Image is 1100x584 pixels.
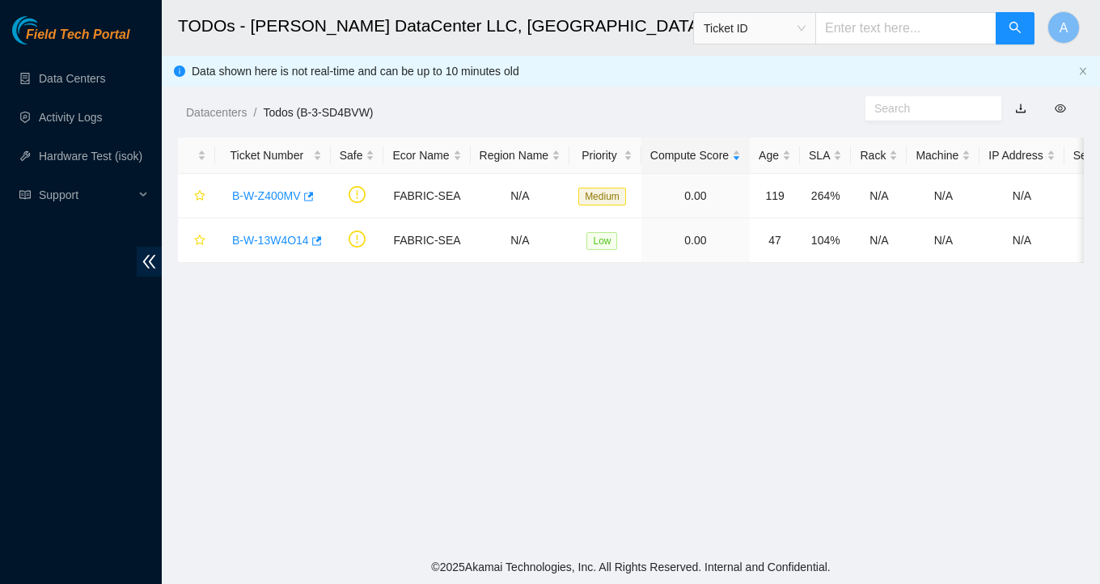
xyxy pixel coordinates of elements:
[194,235,205,248] span: star
[471,174,570,218] td: N/A
[1009,21,1022,36] span: search
[800,174,851,218] td: 264%
[39,150,142,163] a: Hardware Test (isok)
[1055,103,1066,114] span: eye
[979,174,1064,218] td: N/A
[39,179,134,211] span: Support
[1047,11,1080,44] button: A
[471,218,570,263] td: N/A
[1060,18,1068,38] span: A
[186,106,247,119] a: Datacenters
[187,183,206,209] button: star
[349,231,366,248] span: exclamation-circle
[12,29,129,50] a: Akamai TechnologiesField Tech Portal
[704,16,806,40] span: Ticket ID
[815,12,996,44] input: Enter text here...
[19,189,31,201] span: read
[253,106,256,119] span: /
[383,218,470,263] td: FABRIC-SEA
[232,234,309,247] a: B-W-13W4O14
[1078,66,1088,76] span: close
[874,99,979,117] input: Search
[1078,66,1088,77] button: close
[907,174,979,218] td: N/A
[578,188,626,205] span: Medium
[137,247,162,277] span: double-left
[187,227,206,253] button: star
[851,174,907,218] td: N/A
[996,12,1034,44] button: search
[641,174,750,218] td: 0.00
[194,190,205,203] span: star
[1003,95,1039,121] button: download
[800,218,851,263] td: 104%
[1015,102,1026,115] a: download
[586,232,617,250] span: Low
[26,28,129,43] span: Field Tech Portal
[39,111,103,124] a: Activity Logs
[750,218,800,263] td: 47
[851,218,907,263] td: N/A
[907,218,979,263] td: N/A
[979,218,1064,263] td: N/A
[349,186,366,203] span: exclamation-circle
[232,189,301,202] a: B-W-Z400MV
[12,16,82,44] img: Akamai Technologies
[383,174,470,218] td: FABRIC-SEA
[263,106,373,119] a: Todos (B-3-SD4BVW)
[750,174,800,218] td: 119
[162,550,1100,584] footer: © 2025 Akamai Technologies, Inc. All Rights Reserved. Internal and Confidential.
[641,218,750,263] td: 0.00
[39,72,105,85] a: Data Centers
